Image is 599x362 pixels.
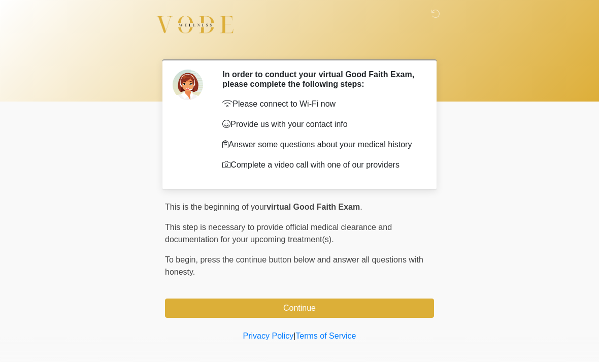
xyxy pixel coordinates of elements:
p: Provide us with your contact info [222,118,419,130]
span: . [360,203,362,211]
p: Please connect to Wi-Fi now [222,98,419,110]
a: Terms of Service [295,332,356,340]
p: Complete a video call with one of our providers [222,159,419,171]
strong: virtual Good Faith Exam [267,203,360,211]
span: This is the beginning of your [165,203,267,211]
span: press the continue button below and answer all questions with honesty. [165,255,423,276]
a: | [293,332,295,340]
img: Agent Avatar [173,70,203,100]
span: This step is necessary to provide official medical clearance and documentation for your upcoming ... [165,223,392,244]
p: Answer some questions about your medical history [222,139,419,151]
h2: In order to conduct your virtual Good Faith Exam, please complete the following steps: [222,70,419,89]
img: Vode Wellness Logo [155,8,236,40]
button: Continue [165,299,434,318]
a: Privacy Policy [243,332,294,340]
span: To begin, [165,255,200,264]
